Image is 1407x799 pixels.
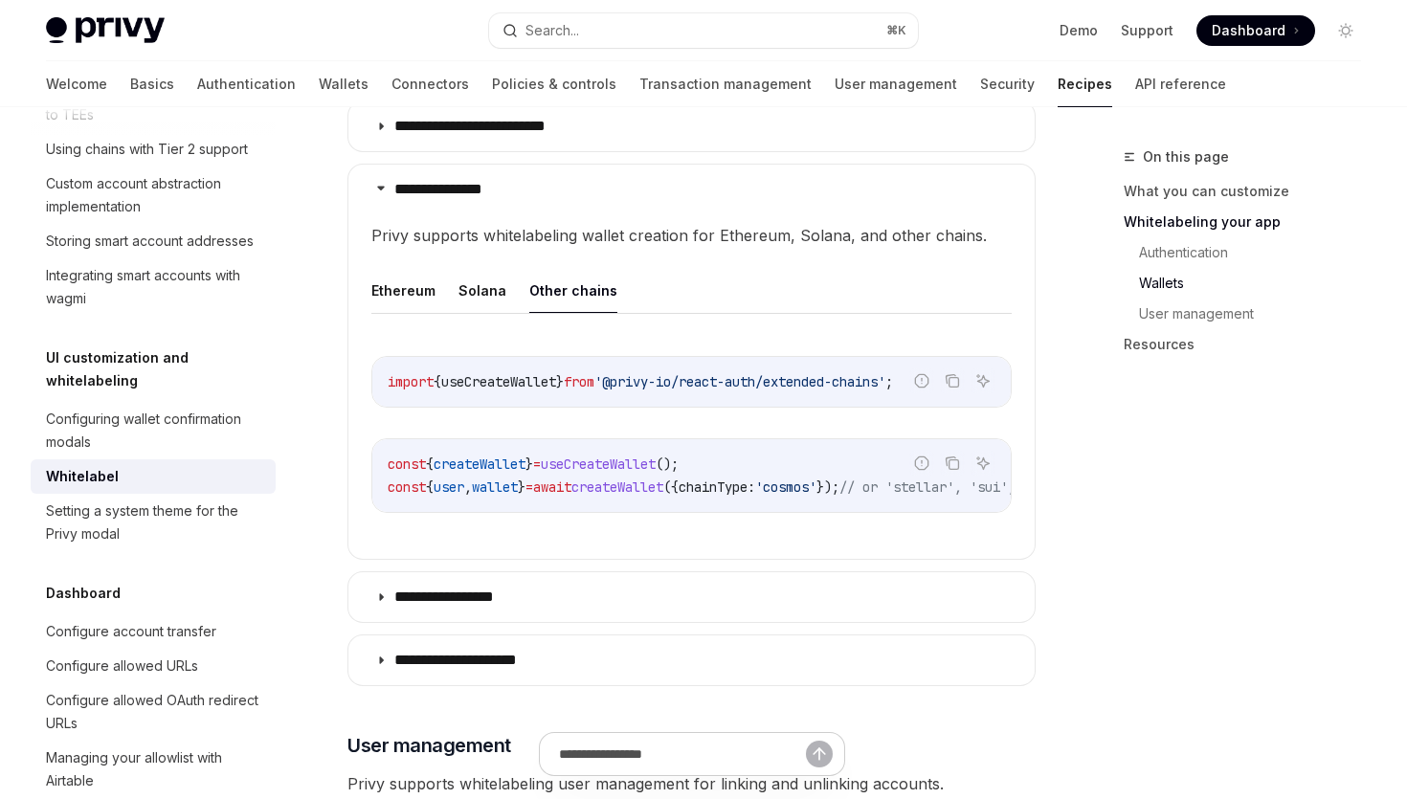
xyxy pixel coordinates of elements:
[31,614,276,649] a: Configure account transfer
[46,230,254,253] div: Storing smart account addresses
[886,23,906,38] span: ⌘ K
[529,268,617,313] button: Other chains
[525,19,579,42] div: Search...
[564,373,594,390] span: from
[46,172,264,218] div: Custom account abstraction implementation
[533,455,541,473] span: =
[46,655,198,677] div: Configure allowed URLs
[388,455,426,473] span: const
[46,499,264,545] div: Setting a system theme for the Privy modal
[556,373,564,390] span: }
[472,478,518,496] span: wallet
[46,465,119,488] div: Whitelabel
[371,222,1012,249] span: Privy supports whitelabeling wallet creation for Ethereum, Solana, and other chains.
[130,61,174,107] a: Basics
[31,402,276,459] a: Configuring wallet confirmation modals
[31,494,276,551] a: Setting a system theme for the Privy modal
[31,166,276,224] a: Custom account abstraction implementation
[594,373,885,390] span: '@privy-io/react-auth/extended-chains'
[1124,268,1376,299] a: Wallets
[909,368,934,393] button: Report incorrect code
[319,61,368,107] a: Wallets
[755,478,816,496] span: 'cosmos'
[656,455,679,473] span: ();
[663,478,679,496] span: ({
[839,478,1054,496] span: // or 'stellar', 'sui', etc.
[639,61,812,107] a: Transaction management
[434,455,525,473] span: createWallet
[458,268,506,313] button: Solana
[46,408,264,454] div: Configuring wallet confirmation modals
[46,582,121,605] h5: Dashboard
[426,478,434,496] span: {
[31,741,276,798] a: Managing your allowlist with Airtable
[31,224,276,258] a: Storing smart account addresses
[806,741,833,767] button: Send message
[1124,237,1376,268] a: Authentication
[940,368,965,393] button: Copy the contents from the code block
[1196,15,1315,46] a: Dashboard
[679,478,755,496] span: chainType:
[46,138,248,161] div: Using chains with Tier 2 support
[1060,21,1098,40] a: Demo
[31,459,276,494] a: Whitelabel
[816,478,839,496] span: });
[1135,61,1226,107] a: API reference
[533,478,571,496] span: await
[46,61,107,107] a: Welcome
[46,746,264,792] div: Managing your allowlist with Airtable
[46,346,276,392] h5: UI customization and whitelabeling
[31,683,276,741] a: Configure allowed OAuth redirect URLs
[492,61,616,107] a: Policies & controls
[518,478,525,496] span: }
[464,478,472,496] span: ,
[441,373,556,390] span: useCreateWallet
[31,132,276,166] a: Using chains with Tier 2 support
[1121,21,1173,40] a: Support
[46,689,264,735] div: Configure allowed OAuth redirect URLs
[46,620,216,643] div: Configure account transfer
[388,478,426,496] span: const
[909,451,934,476] button: Report incorrect code
[434,373,441,390] span: {
[1330,15,1361,46] button: Toggle dark mode
[1212,21,1285,40] span: Dashboard
[1124,329,1376,360] a: Resources
[835,61,957,107] a: User management
[571,478,663,496] span: createWallet
[1124,299,1376,329] a: User management
[541,455,656,473] span: useCreateWallet
[940,451,965,476] button: Copy the contents from the code block
[46,17,165,44] img: light logo
[1058,61,1112,107] a: Recipes
[525,455,533,473] span: }
[1124,176,1376,207] a: What you can customize
[489,13,917,48] button: Search...⌘K
[371,268,435,313] button: Ethereum
[971,368,995,393] button: Ask AI
[1124,207,1376,237] a: Whitelabeling your app
[426,455,434,473] span: {
[559,733,806,775] input: Ask a question...
[971,451,995,476] button: Ask AI
[46,264,264,310] div: Integrating smart accounts with wagmi
[31,258,276,316] a: Integrating smart accounts with wagmi
[434,478,464,496] span: user
[197,61,296,107] a: Authentication
[1143,145,1229,168] span: On this page
[885,373,893,390] span: ;
[31,649,276,683] a: Configure allowed URLs
[525,478,533,496] span: =
[980,61,1035,107] a: Security
[391,61,469,107] a: Connectors
[388,373,434,390] span: import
